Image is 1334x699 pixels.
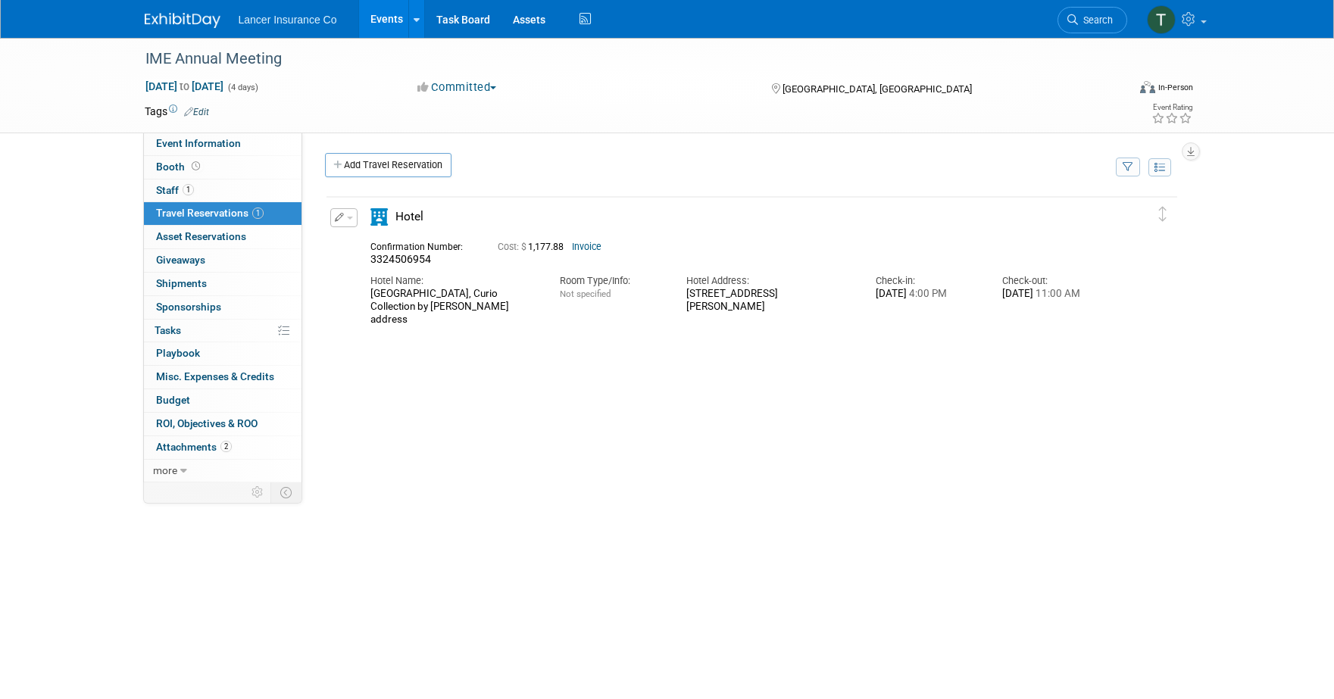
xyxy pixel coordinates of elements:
[177,80,192,92] span: to
[144,226,301,248] a: Asset Reservations
[395,210,423,223] span: Hotel
[412,80,502,95] button: Committed
[156,207,264,219] span: Travel Reservations
[144,320,301,342] a: Tasks
[156,161,203,173] span: Booth
[144,460,301,482] a: more
[156,370,274,382] span: Misc. Expenses & Credits
[144,389,301,412] a: Budget
[1151,104,1192,111] div: Event Rating
[183,184,194,195] span: 1
[370,288,537,326] div: [GEOGRAPHIC_DATA], Curio Collection by [PERSON_NAME] address
[144,156,301,179] a: Booth
[145,80,224,93] span: [DATE] [DATE]
[370,253,431,265] span: 3324506954
[498,242,528,252] span: Cost: $
[156,301,221,313] span: Sponsorships
[144,296,301,319] a: Sponsorships
[876,288,979,301] div: [DATE]
[144,342,301,365] a: Playbook
[144,413,301,435] a: ROI, Objectives & ROO
[686,288,853,314] div: [STREET_ADDRESS][PERSON_NAME]
[1159,207,1167,222] i: Click and drag to move item
[370,237,475,253] div: Confirmation Number:
[144,366,301,389] a: Misc. Expenses & Credits
[144,273,301,295] a: Shipments
[189,161,203,172] span: Booth not reserved yet
[145,13,220,28] img: ExhibitDay
[156,441,232,453] span: Attachments
[1078,14,1113,26] span: Search
[226,83,258,92] span: (4 days)
[144,249,301,272] a: Giveaways
[1002,274,1106,288] div: Check-out:
[156,394,190,406] span: Budget
[1123,163,1133,173] i: Filter by Traveler
[156,137,241,149] span: Event Information
[1147,5,1176,34] img: Terrence Forrest
[144,179,301,202] a: Staff1
[144,436,301,459] a: Attachments2
[1140,81,1155,93] img: Format-Inperson.png
[1002,288,1106,301] div: [DATE]
[156,417,258,429] span: ROI, Objectives & ROO
[156,277,207,289] span: Shipments
[156,254,205,266] span: Giveaways
[156,347,200,359] span: Playbook
[270,482,301,502] td: Toggle Event Tabs
[140,45,1104,73] div: IME Annual Meeting
[560,289,611,299] span: Not specified
[156,184,194,196] span: Staff
[144,202,301,225] a: Travel Reservations1
[498,242,570,252] span: 1,177.88
[220,441,232,452] span: 2
[686,274,853,288] div: Hotel Address:
[1038,79,1194,101] div: Event Format
[155,324,181,336] span: Tasks
[572,242,601,252] a: Invoice
[783,83,972,95] span: [GEOGRAPHIC_DATA], [GEOGRAPHIC_DATA]
[252,208,264,219] span: 1
[370,208,388,226] i: Hotel
[907,288,947,299] span: 4:00 PM
[145,104,209,119] td: Tags
[239,14,337,26] span: Lancer Insurance Co
[184,107,209,117] a: Edit
[876,274,979,288] div: Check-in:
[1157,82,1193,93] div: In-Person
[370,274,537,288] div: Hotel Name:
[153,464,177,476] span: more
[325,153,451,177] a: Add Travel Reservation
[560,274,664,288] div: Room Type/Info:
[245,482,271,502] td: Personalize Event Tab Strip
[144,133,301,155] a: Event Information
[1058,7,1127,33] a: Search
[156,230,246,242] span: Asset Reservations
[1033,288,1080,299] span: 11:00 AM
